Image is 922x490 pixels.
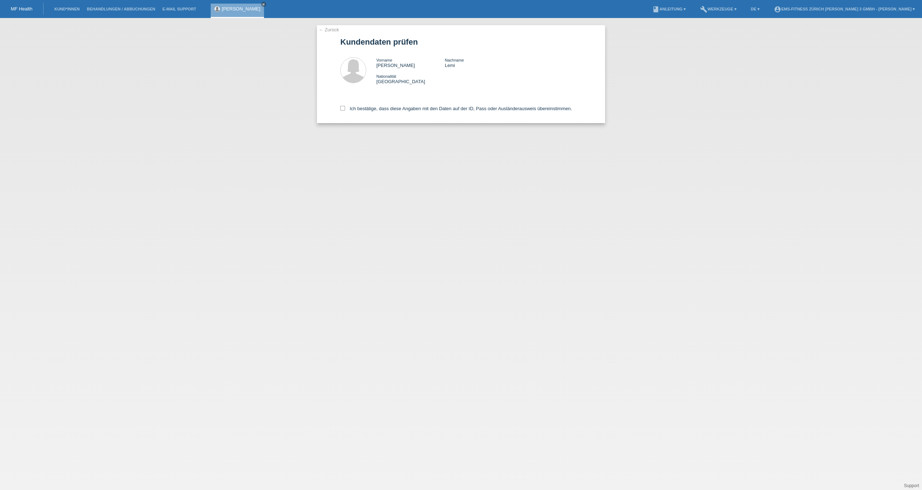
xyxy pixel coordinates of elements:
span: Nationalität [376,74,396,78]
a: close [261,2,266,7]
a: MF Health [11,6,32,12]
h1: Kundendaten prüfen [340,37,582,46]
a: buildWerkzeuge ▾ [697,7,740,11]
div: [GEOGRAPHIC_DATA] [376,73,445,84]
i: build [700,6,707,13]
a: [PERSON_NAME] [222,6,260,12]
a: account_circleEMS-Fitness Zürich [PERSON_NAME] 3 GmbH - [PERSON_NAME] ▾ [770,7,918,11]
a: bookAnleitung ▾ [649,7,689,11]
a: Support [904,483,919,488]
a: DE ▾ [747,7,763,11]
div: [PERSON_NAME] [376,57,445,68]
a: ← Zurück [319,27,339,32]
span: Vorname [376,58,392,62]
div: Lemi [445,57,513,68]
i: close [262,3,265,6]
span: Nachname [445,58,464,62]
a: Behandlungen / Abbuchungen [83,7,159,11]
i: account_circle [774,6,781,13]
a: E-Mail Support [159,7,200,11]
a: Kund*innen [51,7,83,11]
i: book [652,6,659,13]
label: Ich bestätige, dass diese Angaben mit den Daten auf der ID, Pass oder Ausländerausweis übereinsti... [340,106,572,111]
